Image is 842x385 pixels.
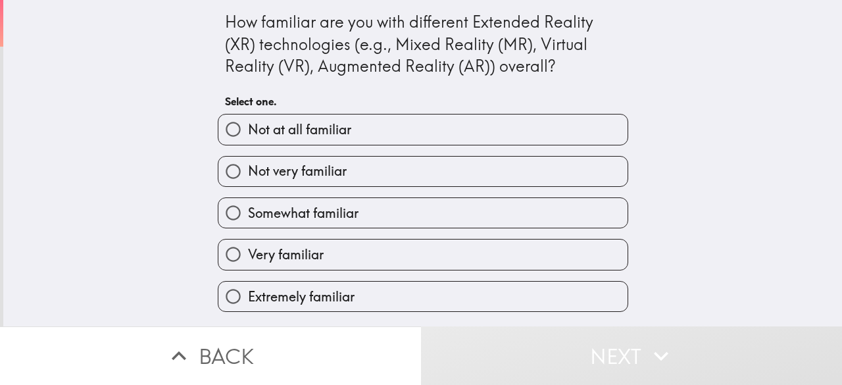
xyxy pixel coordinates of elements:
span: Somewhat familiar [248,204,359,222]
span: Not at all familiar [248,120,351,139]
button: Not at all familiar [218,115,628,144]
span: Not very familiar [248,162,347,180]
button: Extremely familiar [218,282,628,311]
span: Very familiar [248,245,324,264]
span: Extremely familiar [248,288,355,306]
button: Not very familiar [218,157,628,186]
button: Very familiar [218,240,628,269]
button: Next [421,326,842,385]
button: Somewhat familiar [218,198,628,228]
h6: Select one. [225,94,621,109]
div: How familiar are you with different Extended Reality (XR) technologies (e.g., Mixed Reality (MR),... [225,11,621,78]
